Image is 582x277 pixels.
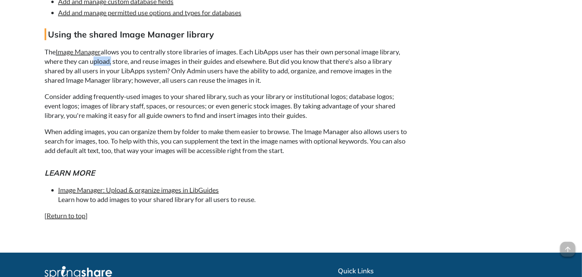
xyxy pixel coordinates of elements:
h2: Quick Links [338,266,537,276]
a: Image Manager: Upload & organize images in LibGuides [58,186,219,194]
li: Learn how to add images to your shared library for all users to reuse. [58,185,409,204]
a: arrow_upward [560,243,575,251]
h4: Using the shared Image Manager library [45,28,409,40]
a: Return to top [47,211,85,220]
p: The allows you to centrally store libraries of images. Each LibApps user has their own personal i... [45,47,409,85]
span: arrow_upward [560,242,575,257]
a: Add and manage permitted use options and types for databases [58,8,241,17]
h5: Learn more [45,168,409,178]
a: Image Manager [56,48,101,56]
p: When adding images, you can organize them by folder to make them easier to browse. The Image Mana... [45,127,409,155]
p: Consider adding frequently-used images to your shared library, such as your library or institutio... [45,92,409,120]
p: [ ] [45,211,409,220]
